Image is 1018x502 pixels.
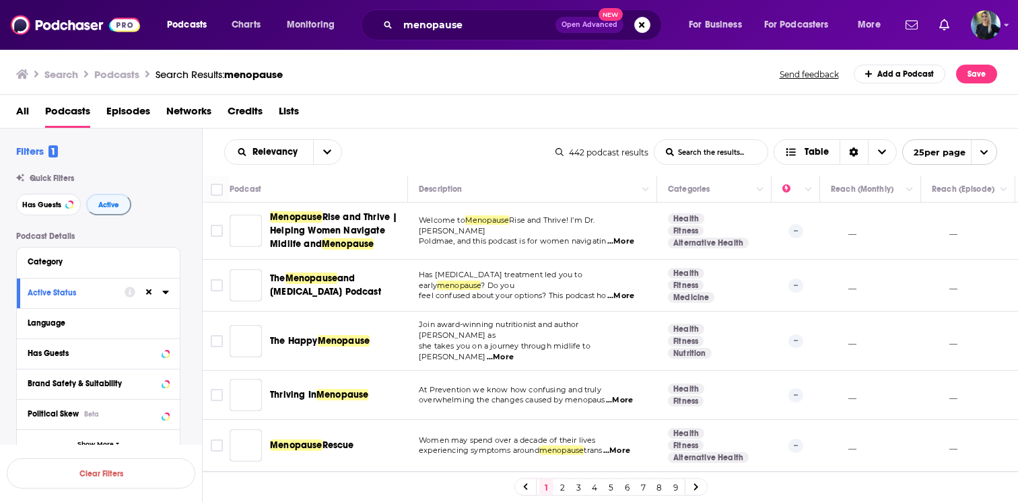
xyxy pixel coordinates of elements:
[831,181,893,197] div: Reach (Monthly)
[11,12,140,38] a: Podchaser - Follow, Share and Rate Podcasts
[831,335,856,347] p: __
[607,236,634,247] span: ...More
[932,280,957,291] p: __
[668,324,704,334] a: Health
[419,215,465,225] span: Welcome to
[28,375,169,392] button: Brand Safety & Suitability
[840,140,868,164] div: Sort Direction
[270,334,370,348] a: The HappyMenopause
[603,445,630,456] span: ...More
[971,10,1000,40] img: User Profile
[668,440,704,451] a: Fitness
[252,147,302,157] span: Relevancy
[16,145,58,157] h2: Filters
[539,445,584,455] span: menopause
[28,409,79,419] span: Political Skew
[28,284,125,301] button: Active Status
[932,390,957,401] p: __
[270,439,323,451] span: Menopause
[28,257,160,266] div: Category
[607,291,634,301] span: ...More
[28,405,169,422] button: Political SkewBeta
[971,10,1000,40] button: Show profile menu
[801,182,817,198] button: Column Actions
[279,100,299,128] span: Lists
[668,396,704,406] a: Fitness
[166,100,211,128] a: Networks
[323,439,354,451] span: Rescue
[831,225,856,237] p: __
[16,100,29,128] a: All
[94,68,139,81] h3: Podcasts
[45,100,90,128] a: Podcasts
[230,379,262,411] a: Thriving In Menopause
[668,280,704,291] a: Fitness
[225,147,313,157] button: open menu
[7,458,195,489] button: Clear Filters
[902,139,997,165] button: open menu
[230,325,262,357] a: The Happy Menopause
[270,388,368,402] a: Thriving InMenopause
[848,14,897,36] button: open menu
[900,13,923,36] a: Show notifications dropdown
[831,440,856,452] p: __
[755,14,848,36] button: open menu
[285,273,338,284] span: Menopause
[638,182,654,198] button: Column Actions
[287,15,335,34] span: Monitoring
[106,100,150,128] a: Episodes
[211,389,223,401] span: Toggle select row
[419,215,595,236] span: Rise and Thrive! I’m Dr. [PERSON_NAME]
[668,225,704,236] a: Fitness
[668,428,704,439] a: Health
[156,68,283,81] div: Search Results:
[374,9,675,40] div: Search podcasts, credits, & more...
[932,440,957,452] p: __
[28,345,169,361] button: Has Guests
[903,142,965,163] span: 25 per page
[22,201,61,209] span: Has Guests
[77,441,114,448] span: Show More
[16,194,81,215] button: Has Guests
[270,211,397,250] span: Rise and Thrive | Helping Women Navigate Midlife and
[419,395,605,404] span: overwhelming the changes caused by menopaus
[465,215,510,225] span: Menopause
[805,147,829,157] span: Table
[28,379,158,388] div: Brand Safety & Suitability
[606,395,633,406] span: ...More
[98,201,119,209] span: Active
[270,272,403,299] a: TheMenopauseand [MEDICAL_DATA] Podcast
[971,10,1000,40] span: Logged in as ChelseaKershaw
[419,445,539,455] span: experiencing symptoms around
[318,335,370,347] span: Menopause
[669,479,682,495] a: 9
[230,215,262,247] a: Menopause Rise and Thrive | Helping Women Navigate Midlife and Menopause
[270,211,403,251] a: MenopauseRise and Thrive | Helping Women Navigate Midlife andMenopause
[44,68,78,81] h3: Search
[689,15,742,34] span: For Business
[228,100,263,128] span: Credits
[555,479,569,495] a: 2
[419,181,462,197] div: Description
[788,224,803,238] p: --
[86,194,131,215] button: Active
[230,181,261,197] div: Podcast
[854,65,946,83] a: Add a Podcast
[788,388,803,402] p: --
[668,452,749,463] a: Alternative Health
[16,231,180,241] p: Podcast Details
[636,479,650,495] a: 7
[668,336,704,347] a: Fitness
[158,14,224,36] button: open menu
[419,341,590,361] span: she takes you on a journey through midlife to [PERSON_NAME]
[902,182,918,198] button: Column Actions
[774,139,897,165] button: Choose View
[652,479,666,495] a: 8
[17,429,180,460] button: Show More
[313,140,341,164] button: open menu
[230,429,262,462] a: Menopause Rescue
